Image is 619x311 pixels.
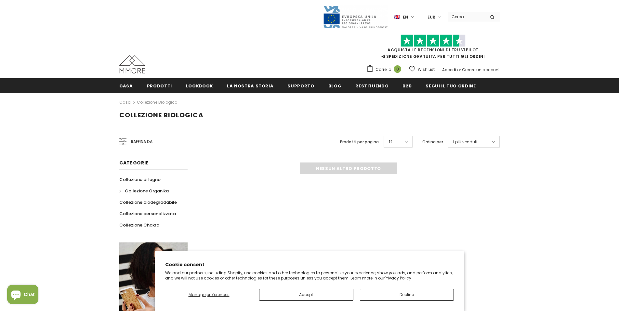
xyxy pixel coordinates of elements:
span: Lookbook [186,83,213,89]
span: Categorie [119,160,149,166]
span: Collezione biodegradabile [119,199,177,205]
a: Acquista le recensioni di TrustPilot [388,47,479,53]
a: Segui il tuo ordine [426,78,476,93]
img: Fidati di Pilot Stars [401,34,466,47]
span: Carrello [375,66,391,73]
span: EUR [428,14,435,20]
a: Restituendo [355,78,389,93]
span: B2B [402,83,412,89]
button: Manage preferences [165,289,253,301]
a: B2B [402,78,412,93]
span: Collezione biologica [119,110,204,120]
span: Raffina da [131,138,152,145]
a: Accedi [442,67,456,72]
span: Manage preferences [189,292,230,297]
inbox-online-store-chat: Shopify online store chat [5,285,40,306]
span: Wish List [418,66,435,73]
a: supporto [287,78,314,93]
a: Lookbook [186,78,213,93]
span: 0 [394,65,401,73]
span: La nostra storia [227,83,273,89]
a: La nostra storia [227,78,273,93]
a: Collezione Chakra [119,219,159,231]
a: Wish List [409,64,435,75]
a: Collezione Organika [119,185,169,197]
h2: Cookie consent [165,261,454,268]
button: Decline [360,289,454,301]
span: 12 [389,139,392,145]
span: Blog [328,83,342,89]
img: Casi MMORE [119,55,145,73]
a: Casa [119,78,133,93]
button: Accept [259,289,353,301]
span: supporto [287,83,314,89]
a: Javni Razpis [323,14,388,19]
a: Creare un account [462,67,500,72]
img: i-lang-1.png [394,14,400,20]
a: Collezione biologica [137,99,178,105]
label: Ordina per [422,139,443,145]
span: en [403,14,408,20]
a: Carrello 0 [366,65,404,74]
span: Collezione Organika [125,188,169,194]
input: Search Site [448,12,485,21]
span: I più venduti [453,139,477,145]
a: Casa [119,98,131,106]
a: Prodotti [147,78,172,93]
label: Prodotti per pagina [340,139,379,145]
span: Restituendo [355,83,389,89]
span: Segui il tuo ordine [426,83,476,89]
span: SPEDIZIONE GRATUITA PER TUTTI GLI ORDINI [366,37,500,59]
span: Prodotti [147,83,172,89]
a: Blog [328,78,342,93]
a: Collezione personalizzata [119,208,176,219]
span: or [457,67,461,72]
a: Privacy Policy [385,275,411,281]
span: Collezione di legno [119,176,161,183]
p: We and our partners, including Shopify, use cookies and other technologies to personalize your ex... [165,270,454,280]
span: Casa [119,83,133,89]
span: Collezione Chakra [119,222,159,228]
a: Collezione biodegradabile [119,197,177,208]
a: Collezione di legno [119,174,161,185]
img: Javni Razpis [323,5,388,29]
span: Collezione personalizzata [119,211,176,217]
